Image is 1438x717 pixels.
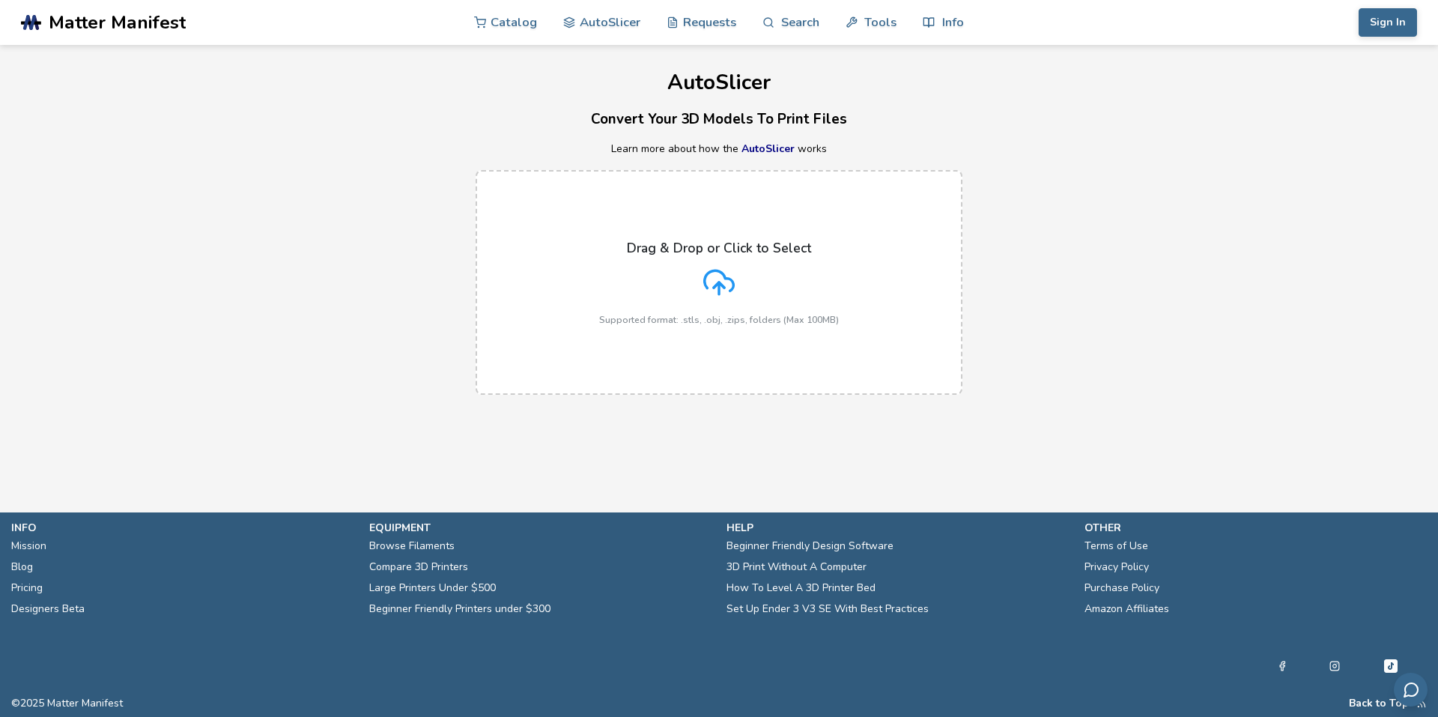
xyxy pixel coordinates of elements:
[726,557,867,578] a: 3D Print Without A Computer
[627,240,811,255] p: Drag & Drop or Click to Select
[369,599,550,620] a: Beginner Friendly Printers under $300
[1416,698,1427,710] a: RSS Feed
[369,536,455,557] a: Browse Filaments
[369,557,468,578] a: Compare 3D Printers
[1084,557,1149,578] a: Privacy Policy
[1382,657,1400,675] a: Tiktok
[1349,698,1409,710] button: Back to Top
[1394,673,1428,707] button: Send feedback via email
[49,12,186,33] span: Matter Manifest
[1277,657,1287,675] a: Facebook
[369,520,712,536] p: equipment
[1084,520,1428,536] p: other
[11,557,33,578] a: Blog
[726,578,876,599] a: How To Level A 3D Printer Bed
[11,536,46,557] a: Mission
[1084,536,1148,557] a: Terms of Use
[369,578,496,599] a: Large Printers Under $500
[1084,599,1169,620] a: Amazon Affiliates
[11,599,85,620] a: Designers Beta
[726,599,929,620] a: Set Up Ender 3 V3 SE With Best Practices
[726,520,1070,536] p: help
[11,520,354,536] p: info
[741,142,795,156] a: AutoSlicer
[1329,657,1340,675] a: Instagram
[11,578,43,599] a: Pricing
[11,698,123,710] span: © 2025 Matter Manifest
[599,315,839,325] p: Supported format: .stls, .obj, .zips, folders (Max 100MB)
[1359,8,1417,37] button: Sign In
[726,536,894,557] a: Beginner Friendly Design Software
[1084,578,1159,599] a: Purchase Policy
